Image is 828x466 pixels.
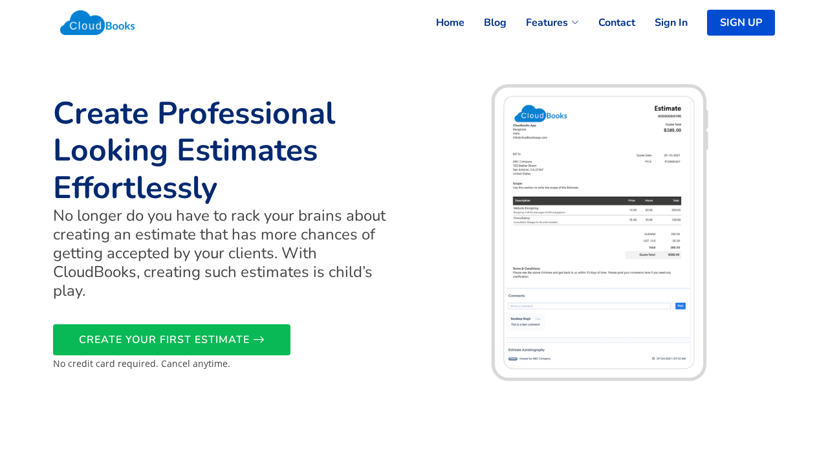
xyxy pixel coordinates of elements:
[422,84,775,381] img: Create Professional Looking Estimates Effortlessly
[635,8,688,37] a: Sign In
[417,8,464,37] a: Home
[53,95,406,207] h1: Create Professional Looking Estimates Effortlessly
[707,10,775,36] a: SIGN UP
[507,8,579,37] a: Features
[464,8,507,37] a: Blog
[579,8,635,37] a: Contact
[53,206,406,300] h4: No longer do you have to rack your brains about creating an estimate that has more chances of get...
[53,357,230,370] small: No credit card required. Cancel anytime.
[526,15,568,30] span: Features
[53,324,290,355] a: CREATE YOUR FIRST ESTIMATE
[53,3,142,42] img: Cloudbooks Logo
